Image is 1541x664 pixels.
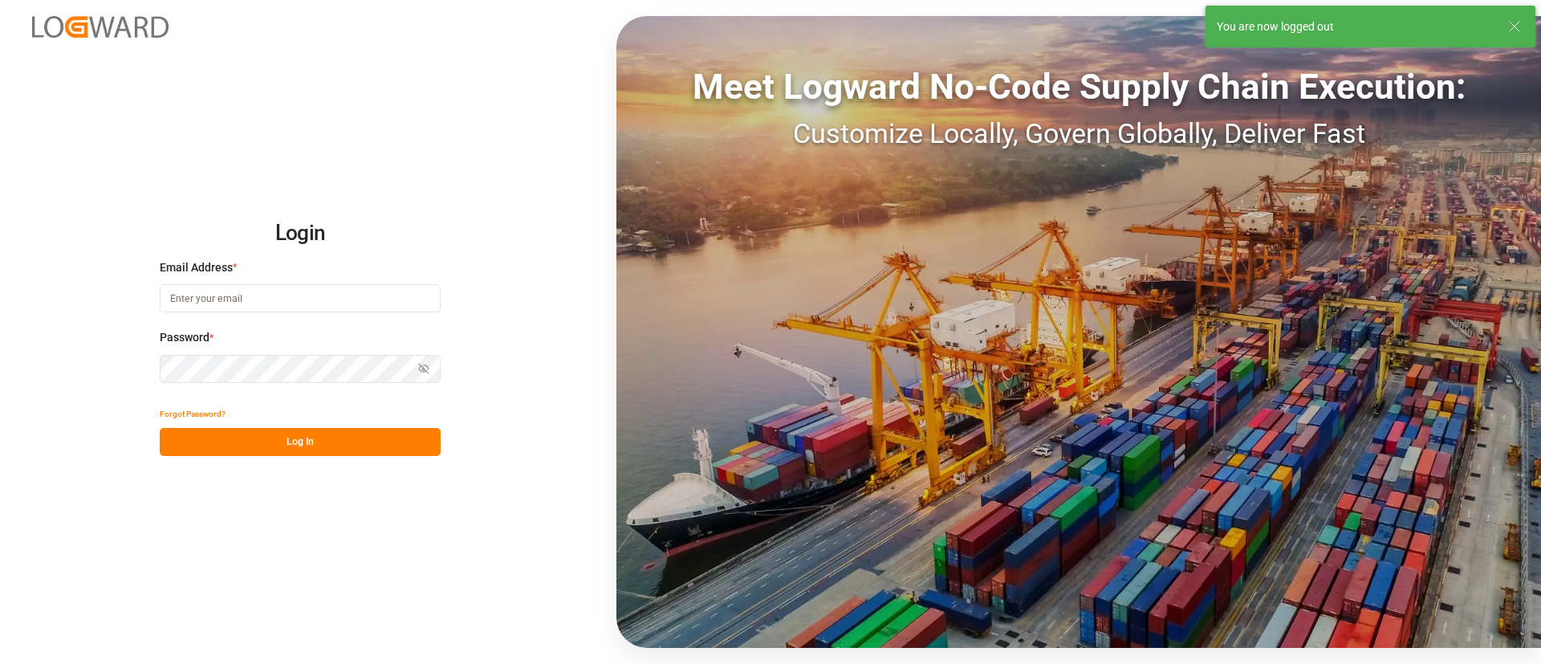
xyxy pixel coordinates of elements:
div: You are now logged out [1217,18,1493,35]
input: Enter your email [160,284,441,312]
span: Password [160,329,209,346]
button: Forgot Password? [160,400,226,428]
img: Logward_new_orange.png [32,16,169,38]
button: Log In [160,428,441,456]
span: Email Address [160,259,233,276]
div: Meet Logward No-Code Supply Chain Execution: [616,60,1541,113]
h2: Login [160,208,441,259]
div: Customize Locally, Govern Globally, Deliver Fast [616,113,1541,154]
